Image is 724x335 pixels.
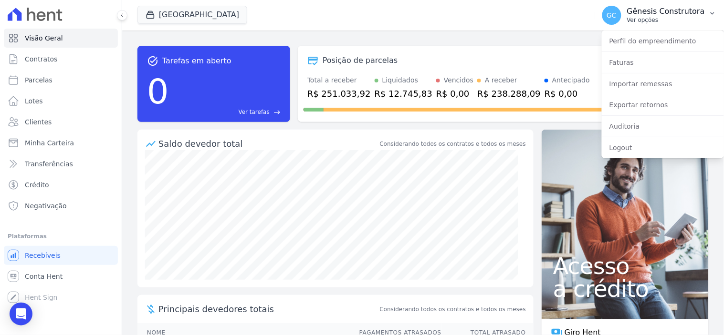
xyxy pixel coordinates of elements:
div: R$ 251.033,92 [307,87,371,100]
a: Ver tarefas east [173,108,281,116]
a: Auditoria [602,118,724,135]
a: Logout [602,139,724,156]
span: Conta Hent [25,272,63,281]
div: R$ 0,00 [545,87,590,100]
div: R$ 12.745,83 [375,87,432,100]
div: Saldo devedor total [158,137,378,150]
span: Parcelas [25,75,52,85]
a: Clientes [4,112,118,132]
span: Negativação [25,201,67,211]
button: [GEOGRAPHIC_DATA] [137,6,247,24]
a: Faturas [602,54,724,71]
div: Antecipado [552,75,590,85]
a: Visão Geral [4,29,118,48]
div: Posição de parcelas [323,55,398,66]
div: A receber [485,75,517,85]
span: Lotes [25,96,43,106]
span: Acesso [553,254,697,277]
span: east [273,109,281,116]
a: Contratos [4,50,118,69]
div: R$ 238.288,09 [477,87,541,100]
div: 0 [147,67,169,116]
div: Open Intercom Messenger [10,303,32,325]
a: Importar remessas [602,75,724,92]
a: Conta Hent [4,267,118,286]
div: Considerando todos os contratos e todos os meses [380,140,526,148]
span: a crédito [553,277,697,300]
a: Exportar retornos [602,96,724,113]
a: Minha Carteira [4,133,118,152]
span: Clientes [25,117,52,127]
a: Perfil do empreendimento [602,32,724,50]
a: Parcelas [4,71,118,90]
span: Contratos [25,54,57,64]
a: Negativação [4,196,118,215]
span: Ver tarefas [239,108,270,116]
div: R$ 0,00 [436,87,473,100]
span: Visão Geral [25,33,63,43]
span: Principais devedores totais [158,303,378,315]
span: Tarefas em aberto [162,55,231,67]
span: Recebíveis [25,251,61,260]
span: Crédito [25,180,49,190]
div: Vencidos [444,75,473,85]
a: Recebíveis [4,246,118,265]
span: task_alt [147,55,158,67]
div: Liquidados [382,75,419,85]
a: Crédito [4,175,118,194]
a: Transferências [4,154,118,173]
button: GC Gênesis Construtora Ver opções [595,2,724,29]
p: Ver opções [627,16,705,24]
span: Minha Carteira [25,138,74,148]
span: GC [607,12,617,19]
a: Lotes [4,91,118,111]
div: Plataformas [8,231,114,242]
div: Total a receber [307,75,371,85]
span: Transferências [25,159,73,169]
span: Considerando todos os contratos e todos os meses [380,305,526,314]
p: Gênesis Construtora [627,7,705,16]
